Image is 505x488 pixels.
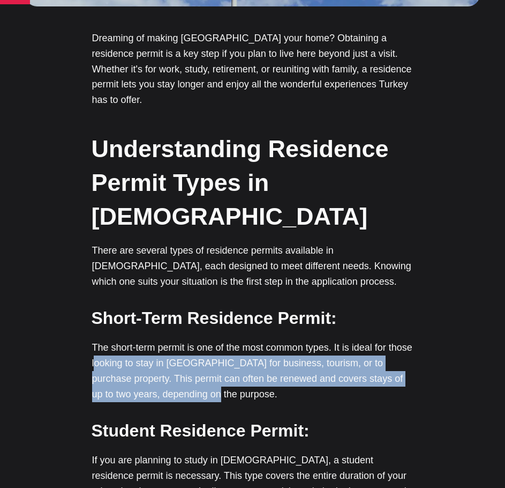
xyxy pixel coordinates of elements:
[92,243,413,289] p: There are several types of residence permits available in [DEMOGRAPHIC_DATA], each designed to me...
[92,308,337,328] strong: Short-Term Residence Permit:
[92,135,389,230] strong: Understanding Residence Permit Types in [DEMOGRAPHIC_DATA]
[92,31,413,108] p: Dreaming of making [GEOGRAPHIC_DATA] your home? Obtaining a residence permit is a key step if you...
[92,340,413,402] p: The short-term permit is one of the most common types. It is ideal for those looking to stay in [...
[92,421,310,440] strong: Student Residence Permit:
